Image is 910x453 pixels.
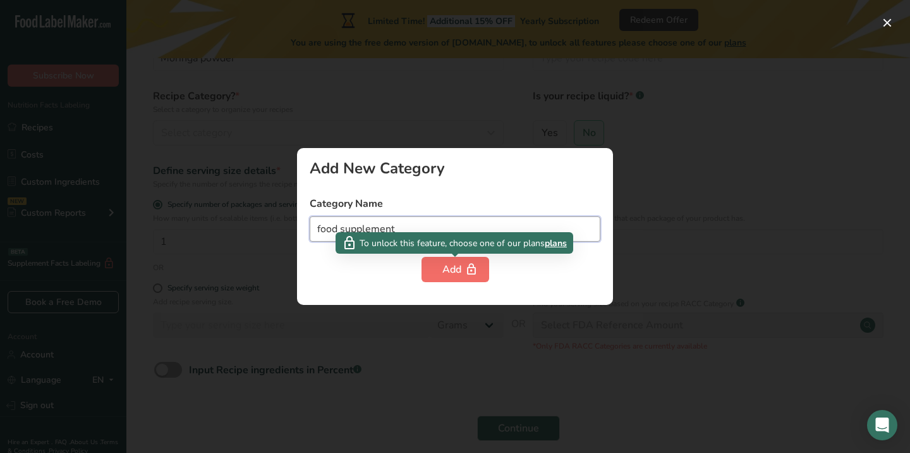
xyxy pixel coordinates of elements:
[310,196,600,211] label: Category Name
[867,410,897,440] div: Open Intercom Messenger
[422,257,489,282] button: Add
[442,262,468,277] div: Add
[360,237,545,250] span: To unlock this feature, choose one of our plans
[310,161,600,176] div: Add New Category
[545,237,567,250] span: plans
[310,216,600,242] input: Type your category name here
